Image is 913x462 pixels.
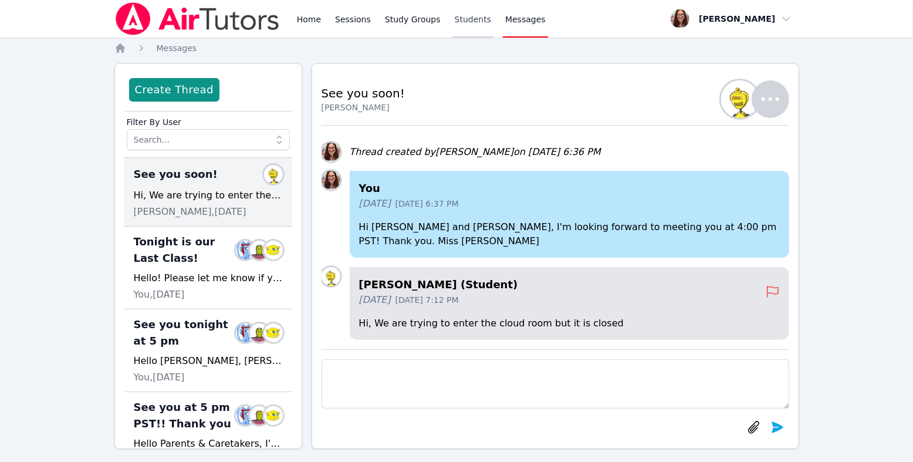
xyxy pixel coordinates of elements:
[322,267,340,286] img: Eleanor Hakakian
[236,406,255,425] img: Mia Isabella Cruz Castillo
[124,309,292,392] div: See you tonight at 5 pmMia Isabella Cruz CastilloAxel GonzalezEmmanuel GalvezHello [PERSON_NAME],...
[350,145,601,159] div: Thread created by [PERSON_NAME] on [DATE] 6:36 PM
[359,276,766,293] h4: [PERSON_NAME] (Student)
[264,241,283,259] img: Emmanuel Galvez
[250,323,269,342] img: Axel Gonzalez
[236,241,255,259] img: Mia Isabella Cruz Castillo
[359,197,391,211] span: [DATE]
[129,78,219,102] button: Create Thread
[359,316,780,331] p: Hi, We are trying to enter the cloud room but it is closed
[157,43,197,53] span: Messages
[124,158,292,227] div: See you soon!Eleanor HakakianHi, We are trying to enter the cloud room but it is closed[PERSON_NA...
[127,112,290,129] label: Filter By User
[134,188,283,203] div: Hi, We are trying to enter the cloud room but it is closed
[124,227,292,309] div: Tonight is our Last Class!Mia Isabella Cruz CastilloAxel GonzalezEmmanuel GalvezHello! Please let...
[359,180,780,197] h4: You
[114,2,280,35] img: Air Tutors
[236,323,255,342] img: Mia Isabella Cruz Castillo
[134,437,283,451] div: Hello Parents & Caretakers, I'm looking forward to seeing your wonderful children at 5 pm PST [DA...
[264,323,283,342] img: Emmanuel Galvez
[359,293,391,307] span: [DATE]
[505,14,546,25] span: Messages
[264,165,283,184] img: Eleanor Hakakian
[322,102,405,113] div: [PERSON_NAME]
[359,220,780,248] p: Hi [PERSON_NAME] and [PERSON_NAME], I'm looking forward to meeting you at 4:00 pm PST! Thank you....
[134,166,218,183] span: See you soon!
[134,288,185,302] span: You, [DATE]
[134,205,246,219] span: [PERSON_NAME], [DATE]
[114,42,799,54] nav: Breadcrumb
[395,294,459,306] span: [DATE] 7:12 PM
[134,370,185,385] span: You, [DATE]
[250,406,269,425] img: Axel Gonzalez
[127,129,290,150] input: Search...
[134,399,241,432] span: See you at 5 pm PST!! Thank you
[134,234,241,267] span: Tonight is our Last Class!
[721,80,759,118] img: Eleanor Hakakian
[322,171,340,190] img: Michelle Bermas
[395,198,459,210] span: [DATE] 6:37 PM
[322,85,405,102] h2: See you soon!
[134,271,283,285] div: Hello! Please let me know if you are unable to attend tonight. I hope to see you for our last cla...
[134,316,241,349] span: See you tonight at 5 pm
[322,143,340,161] img: Michelle Bermas
[157,42,197,54] a: Messages
[134,354,283,368] div: Hello [PERSON_NAME], [PERSON_NAME] and [PERSON_NAME], I'll see you tonight or please let me know ...
[264,406,283,425] img: Emmanuel Galvez
[728,80,789,118] button: Eleanor Hakakian
[250,241,269,259] img: Axel Gonzalez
